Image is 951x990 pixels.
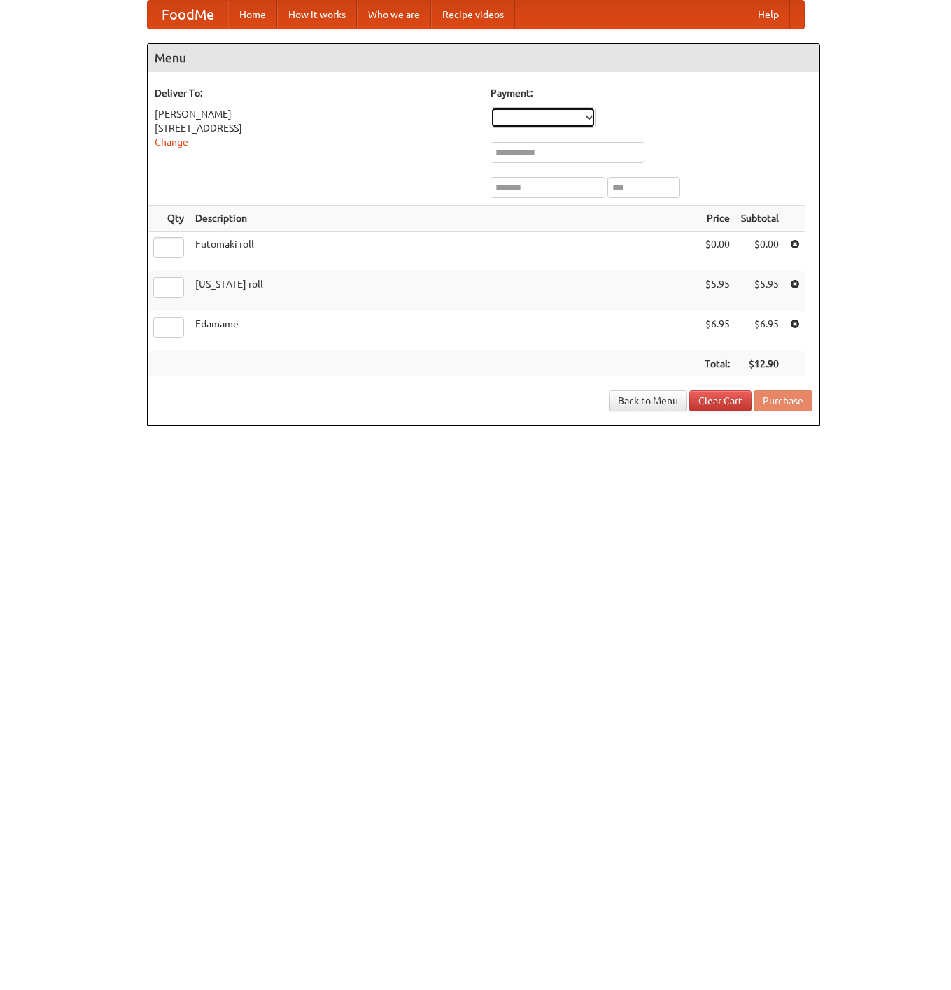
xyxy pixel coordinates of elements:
th: Price [699,206,735,232]
td: $6.95 [699,311,735,351]
h5: Deliver To: [155,86,477,100]
th: Qty [148,206,190,232]
a: Recipe videos [431,1,515,29]
td: $6.95 [735,311,784,351]
a: How it works [277,1,357,29]
h4: Menu [148,44,819,72]
th: Description [190,206,699,232]
div: [PERSON_NAME] [155,107,477,121]
td: $5.95 [735,271,784,311]
td: $0.00 [735,232,784,271]
td: Edamame [190,311,699,351]
th: Subtotal [735,206,784,232]
a: Who we are [357,1,431,29]
a: Help [747,1,790,29]
a: FoodMe [148,1,228,29]
a: Back to Menu [609,390,687,411]
div: [STREET_ADDRESS] [155,121,477,135]
button: Purchase [754,390,812,411]
th: Total: [699,351,735,377]
a: Home [228,1,277,29]
h5: Payment: [491,86,812,100]
td: $0.00 [699,232,735,271]
a: Clear Cart [689,390,752,411]
a: Change [155,136,188,148]
th: $12.90 [735,351,784,377]
td: Futomaki roll [190,232,699,271]
td: [US_STATE] roll [190,271,699,311]
td: $5.95 [699,271,735,311]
